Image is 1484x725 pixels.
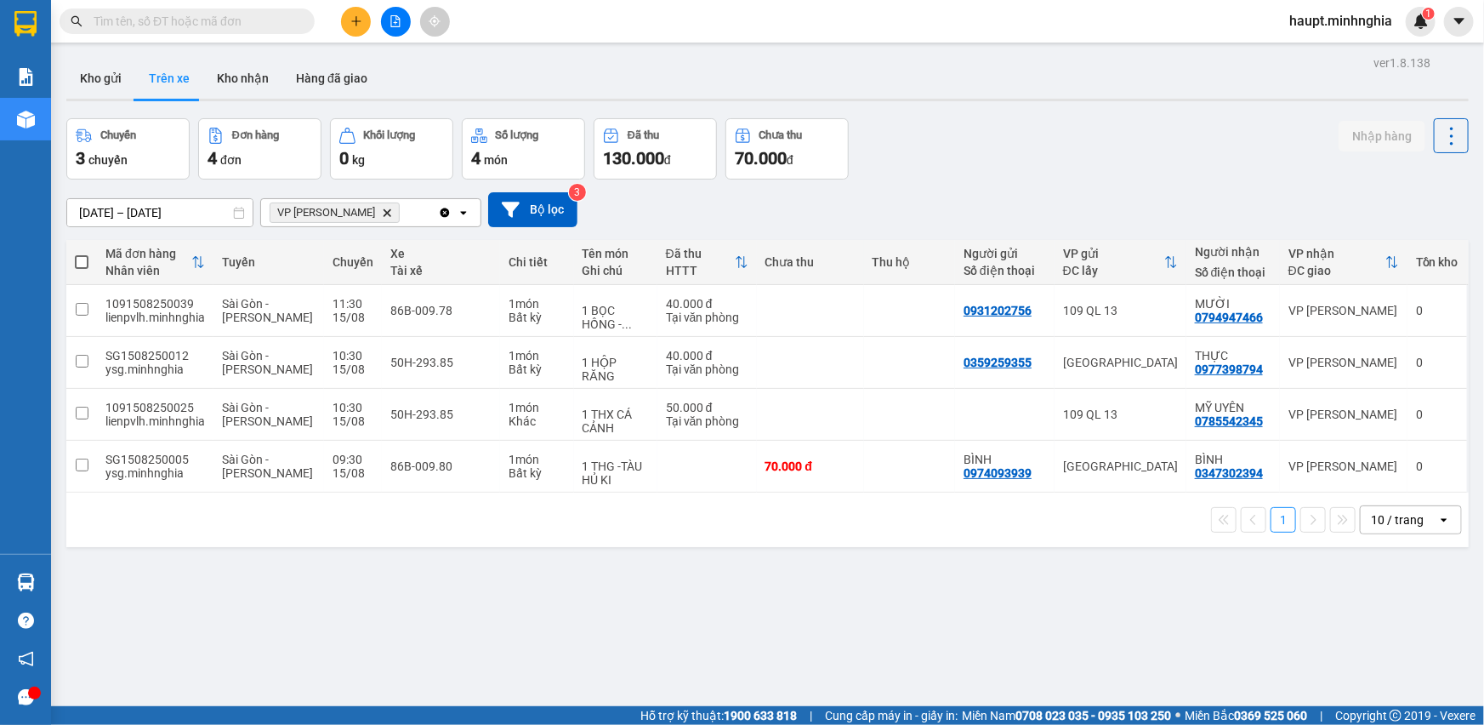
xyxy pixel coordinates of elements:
[1416,304,1458,317] div: 0
[765,255,856,269] div: Chưa thu
[1276,10,1406,31] span: haupt.minhnghia
[1423,8,1435,20] sup: 1
[438,206,452,220] svg: Clear all
[1444,7,1474,37] button: caret-down
[759,129,803,141] div: Chưa thu
[333,362,373,376] div: 15/08
[1195,297,1271,311] div: MƯỜI
[509,311,566,324] div: Bất kỳ
[232,129,279,141] div: Đơn hàng
[666,401,748,414] div: 50.000 đ
[462,118,585,180] button: Số lượng4món
[1271,507,1296,533] button: 1
[509,453,566,466] div: 1 món
[628,129,659,141] div: Đã thu
[105,466,205,480] div: ysg.minhnghia
[1373,54,1430,72] div: ver 1.8.138
[666,414,748,428] div: Tại văn phòng
[1416,255,1458,269] div: Tồn kho
[333,297,373,311] div: 11:30
[105,311,205,324] div: lienpvlh.minhnghia
[420,7,450,37] button: aim
[666,349,748,362] div: 40.000 đ
[1288,304,1399,317] div: VP [PERSON_NAME]
[583,264,649,277] div: Ghi chú
[509,401,566,414] div: 1 món
[471,148,480,168] span: 4
[583,356,649,383] div: 1 HỘP RĂNG
[640,706,797,725] span: Hỗ trợ kỹ thuật:
[962,706,1171,725] span: Miền Nam
[341,7,371,37] button: plus
[390,247,492,260] div: Xe
[1280,240,1407,285] th: Toggle SortBy
[787,153,793,167] span: đ
[17,111,35,128] img: warehouse-icon
[382,208,392,218] svg: Delete
[390,460,492,473] div: 86B-009.80
[583,408,649,435] div: 1 THX CÁ CẢNH
[17,574,35,591] img: warehouse-icon
[964,356,1032,369] div: 0359259355
[583,304,649,331] div: 1 BỌC HỒNG - BÓP ĐỰNG GT
[339,148,349,168] span: 0
[484,153,508,167] span: món
[725,118,849,180] button: Chưa thu70.000đ
[222,349,313,376] span: Sài Gòn - [PERSON_NAME]
[105,297,205,311] div: 1091508250039
[583,247,649,260] div: Tên món
[1195,311,1263,324] div: 0794947466
[220,153,242,167] span: đơn
[222,297,313,324] span: Sài Gòn - [PERSON_NAME]
[1063,264,1164,277] div: ĐC lấy
[1371,511,1424,528] div: 10 / trang
[964,466,1032,480] div: 0974093939
[333,466,373,480] div: 15/08
[1015,709,1171,722] strong: 0708 023 035 - 0935 103 250
[330,118,453,180] button: Khối lượng0kg
[1320,706,1322,725] span: |
[105,264,191,277] div: Nhân viên
[333,311,373,324] div: 15/08
[666,247,735,260] div: Đã thu
[88,153,128,167] span: chuyến
[964,247,1046,260] div: Người gửi
[509,466,566,480] div: Bất kỳ
[1425,8,1431,20] span: 1
[333,453,373,466] div: 09:30
[94,12,294,31] input: Tìm tên, số ĐT hoặc mã đơn
[488,192,577,227] button: Bộ lọc
[509,349,566,362] div: 1 món
[381,7,411,37] button: file-add
[350,15,362,27] span: plus
[1055,240,1186,285] th: Toggle SortBy
[1175,712,1180,719] span: ⚪️
[1195,453,1271,466] div: BÌNH
[623,317,633,331] span: ...
[364,129,416,141] div: Khối lượng
[429,15,441,27] span: aim
[105,362,205,376] div: ysg.minhnghia
[765,460,856,473] div: 70.000 đ
[509,297,566,311] div: 1 món
[1437,513,1451,527] svg: open
[222,255,316,269] div: Tuyến
[277,206,375,220] span: VP Phan Thiết
[222,401,313,428] span: Sài Gòn - [PERSON_NAME]
[1288,247,1385,260] div: VP nhận
[666,311,748,324] div: Tại văn phòng
[390,408,492,421] div: 50H-293.85
[1063,460,1178,473] div: [GEOGRAPHIC_DATA]
[67,199,253,226] input: Select a date range.
[1195,265,1271,279] div: Số điện thoại
[1195,245,1271,259] div: Người nhận
[509,414,566,428] div: Khác
[1234,709,1307,722] strong: 0369 525 060
[1063,304,1178,317] div: 109 QL 13
[18,651,34,667] span: notification
[1413,14,1429,29] img: icon-new-feature
[735,148,787,168] span: 70.000
[222,453,313,480] span: Sài Gòn - [PERSON_NAME]
[1185,706,1307,725] span: Miền Bắc
[390,304,492,317] div: 86B-009.78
